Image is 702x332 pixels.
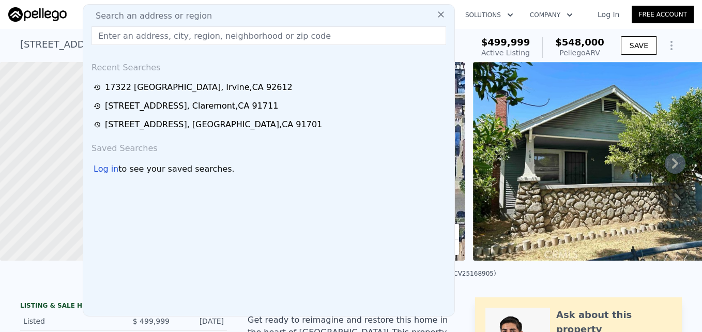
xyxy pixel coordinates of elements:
span: Search an address or region [87,10,212,22]
a: 17322 [GEOGRAPHIC_DATA], Irvine,CA 92612 [94,81,447,94]
span: $548,000 [555,37,604,48]
div: 17322 [GEOGRAPHIC_DATA] , Irvine , CA 92612 [105,81,293,94]
img: Pellego [8,7,67,22]
a: [STREET_ADDRESS], Claremont,CA 91711 [94,100,447,112]
span: Active Listing [481,49,530,57]
div: Listed [23,316,115,326]
span: $499,999 [481,37,530,48]
span: to see your saved searches. [118,163,234,175]
div: Recent Searches [87,53,450,78]
div: LISTING & SALE HISTORY [20,301,227,312]
button: Company [522,6,581,24]
div: Log in [94,163,118,175]
div: [STREET_ADDRESS] , Pomona , CA 91768 [20,37,207,52]
div: Pellego ARV [555,48,604,58]
button: SAVE [621,36,657,55]
div: [DATE] [178,316,224,326]
button: Solutions [457,6,522,24]
a: [STREET_ADDRESS], [GEOGRAPHIC_DATA],CA 91701 [94,118,447,131]
input: Enter an address, city, region, neighborhood or zip code [91,26,446,45]
a: Free Account [632,6,694,23]
button: Show Options [661,35,682,56]
a: Log In [585,9,632,20]
div: [STREET_ADDRESS] , [GEOGRAPHIC_DATA] , CA 91701 [105,118,322,131]
div: Saved Searches [87,134,450,159]
div: [STREET_ADDRESS] , Claremont , CA 91711 [105,100,278,112]
span: $ 499,999 [133,317,170,325]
